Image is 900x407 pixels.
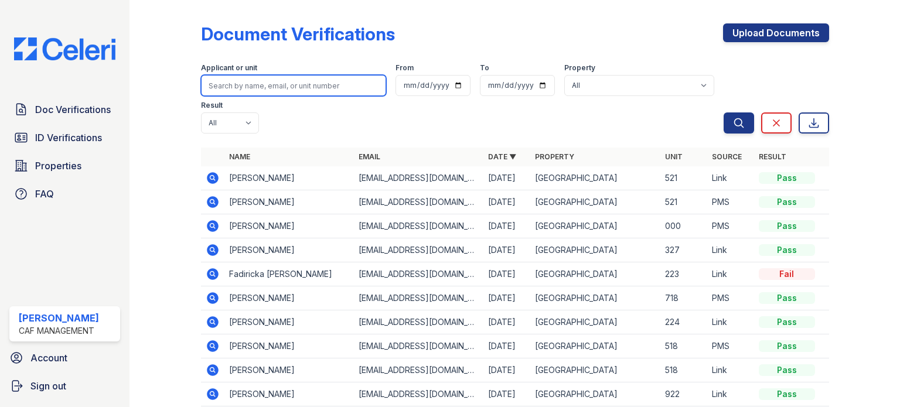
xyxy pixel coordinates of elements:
td: [DATE] [483,334,530,358]
td: [EMAIL_ADDRESS][DOMAIN_NAME] [354,262,483,286]
span: Sign out [30,379,66,393]
td: [EMAIL_ADDRESS][DOMAIN_NAME] [354,310,483,334]
td: 922 [660,382,707,406]
input: Search by name, email, or unit number [201,75,386,96]
td: [PERSON_NAME] [224,238,354,262]
td: [PERSON_NAME] [224,286,354,310]
a: Doc Verifications [9,98,120,121]
img: CE_Logo_Blue-a8612792a0a2168367f1c8372b55b34899dd931a85d93a1a3d3e32e68fde9ad4.png [5,37,125,60]
a: Result [759,152,786,161]
a: Name [229,152,250,161]
td: [GEOGRAPHIC_DATA] [530,166,660,190]
td: [GEOGRAPHIC_DATA] [530,310,660,334]
td: [PERSON_NAME] [224,382,354,406]
td: 327 [660,238,707,262]
a: Email [359,152,380,161]
td: [EMAIL_ADDRESS][DOMAIN_NAME] [354,214,483,238]
span: FAQ [35,187,54,201]
td: PMS [707,214,754,238]
label: Property [564,63,595,73]
td: [GEOGRAPHIC_DATA] [530,286,660,310]
td: [EMAIL_ADDRESS][DOMAIN_NAME] [354,166,483,190]
div: Pass [759,292,815,304]
td: 521 [660,190,707,214]
div: Pass [759,316,815,328]
label: Applicant or unit [201,63,257,73]
td: [PERSON_NAME] [224,190,354,214]
td: [GEOGRAPHIC_DATA] [530,334,660,358]
label: From [396,63,414,73]
td: Link [707,382,754,406]
td: [PERSON_NAME] [224,214,354,238]
a: Date ▼ [488,152,516,161]
td: [DATE] [483,238,530,262]
a: FAQ [9,182,120,206]
div: Pass [759,196,815,208]
td: [GEOGRAPHIC_DATA] [530,382,660,406]
span: Doc Verifications [35,102,111,117]
td: [EMAIL_ADDRESS][DOMAIN_NAME] [354,190,483,214]
a: Unit [665,152,683,161]
a: Account [5,346,125,370]
td: [EMAIL_ADDRESS][DOMAIN_NAME] [354,238,483,262]
td: 521 [660,166,707,190]
div: Pass [759,364,815,376]
span: ID Verifications [35,131,102,145]
td: [DATE] [483,190,530,214]
td: PMS [707,334,754,358]
td: [GEOGRAPHIC_DATA] [530,262,660,286]
td: [EMAIL_ADDRESS][DOMAIN_NAME] [354,286,483,310]
a: Upload Documents [723,23,829,42]
td: PMS [707,190,754,214]
a: Sign out [5,374,125,398]
td: 223 [660,262,707,286]
div: Pass [759,340,815,352]
td: Link [707,166,754,190]
td: Link [707,310,754,334]
span: Account [30,351,67,365]
td: [DATE] [483,310,530,334]
td: Link [707,238,754,262]
div: Pass [759,220,815,232]
a: Property [535,152,574,161]
td: [DATE] [483,166,530,190]
div: Pass [759,244,815,256]
div: Document Verifications [201,23,395,45]
div: Pass [759,388,815,400]
td: Fadiricka [PERSON_NAME] [224,262,354,286]
td: [PERSON_NAME] [224,358,354,382]
div: CAF Management [19,325,99,337]
a: Properties [9,154,120,177]
div: [PERSON_NAME] [19,311,99,325]
td: [PERSON_NAME] [224,166,354,190]
a: ID Verifications [9,126,120,149]
td: 718 [660,286,707,310]
td: [PERSON_NAME] [224,334,354,358]
td: Link [707,358,754,382]
td: [EMAIL_ADDRESS][DOMAIN_NAME] [354,382,483,406]
td: PMS [707,286,754,310]
td: 518 [660,334,707,358]
td: [EMAIL_ADDRESS][DOMAIN_NAME] [354,358,483,382]
td: Link [707,262,754,286]
td: [DATE] [483,286,530,310]
td: [GEOGRAPHIC_DATA] [530,358,660,382]
td: 000 [660,214,707,238]
div: Pass [759,172,815,184]
label: To [480,63,489,73]
td: 518 [660,358,707,382]
td: [DATE] [483,358,530,382]
td: [GEOGRAPHIC_DATA] [530,214,660,238]
label: Result [201,101,223,110]
td: [EMAIL_ADDRESS][DOMAIN_NAME] [354,334,483,358]
div: Fail [759,268,815,280]
td: [DATE] [483,382,530,406]
td: [GEOGRAPHIC_DATA] [530,238,660,262]
td: [DATE] [483,214,530,238]
a: Source [712,152,742,161]
td: [DATE] [483,262,530,286]
td: [GEOGRAPHIC_DATA] [530,190,660,214]
td: 224 [660,310,707,334]
span: Properties [35,159,81,173]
